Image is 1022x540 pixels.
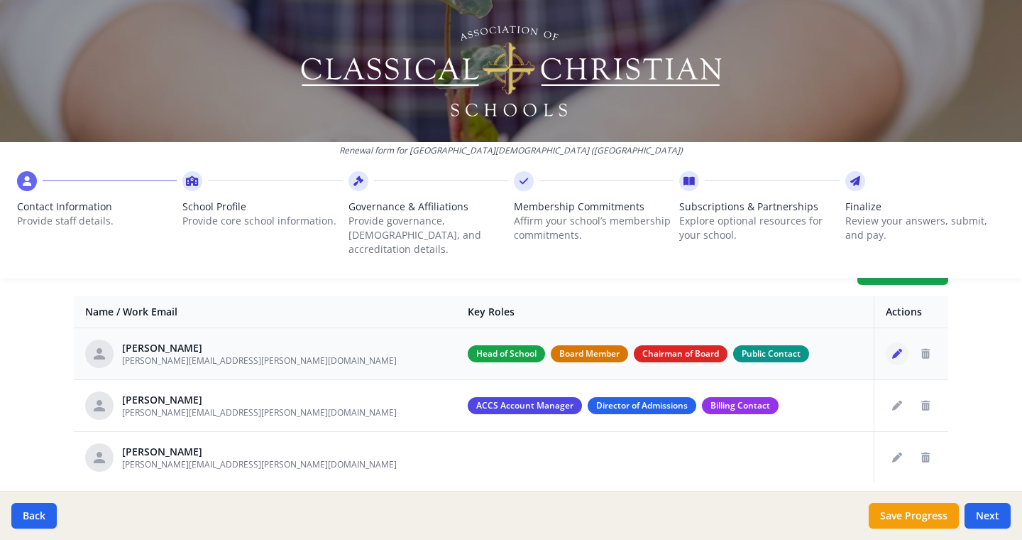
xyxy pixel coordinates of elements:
button: Edit staff [886,342,908,365]
p: Provide staff details. [17,214,177,228]
p: Provide governance, [DEMOGRAPHIC_DATA], and accreditation details. [348,214,508,256]
span: Director of Admissions [588,397,696,414]
button: Next [965,503,1011,529]
span: ACCS Account Manager [468,397,582,414]
p: Provide core school information. [182,214,342,228]
p: Explore optional resources for your school. [679,214,839,242]
span: Subscriptions & Partnerships [679,200,839,214]
th: Actions [874,296,949,328]
span: Billing Contact [702,397,779,414]
button: Back [11,503,57,529]
span: Membership Commitments [514,200,674,214]
span: Public Contact [733,345,809,362]
div: [PERSON_NAME] [122,393,397,407]
button: Delete staff [914,394,937,417]
button: Save Progress [869,503,959,529]
span: [PERSON_NAME][EMAIL_ADDRESS][PERSON_NAME][DOMAIN_NAME] [122,355,397,367]
span: [PERSON_NAME][EMAIL_ADDRESS][PERSON_NAME][DOMAIN_NAME] [122,406,397,418]
span: [PERSON_NAME][EMAIL_ADDRESS][PERSON_NAME][DOMAIN_NAME] [122,458,397,470]
p: Review your answers, submit, and pay. [845,214,1005,242]
span: School Profile [182,200,342,214]
button: Delete staff [914,446,937,469]
span: Head of School [468,345,545,362]
button: Delete staff [914,342,937,365]
th: Key Roles [456,296,874,328]
button: Edit staff [886,446,908,469]
p: Affirm your school’s membership commitments. [514,214,674,242]
span: Chairman of Board [634,345,727,362]
span: Board Member [551,345,628,362]
span: Finalize [845,200,1005,214]
button: Edit staff [886,394,908,417]
img: Logo [299,21,724,121]
div: [PERSON_NAME] [122,445,397,459]
th: Name / Work Email [74,296,456,328]
div: [PERSON_NAME] [122,341,397,355]
span: Governance & Affiliations [348,200,508,214]
span: Contact Information [17,200,177,214]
